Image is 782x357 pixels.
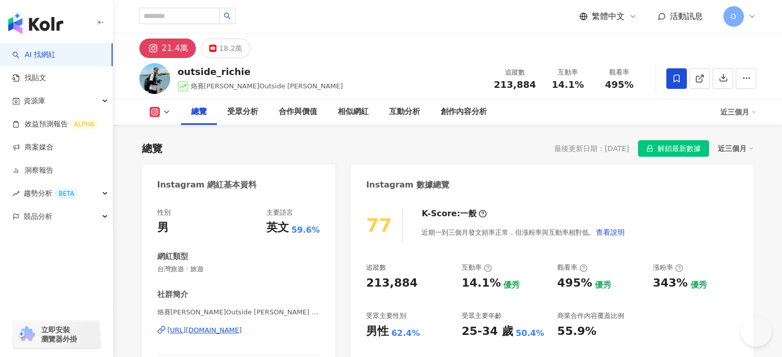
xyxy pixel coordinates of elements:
span: 台灣旅遊 · 旅遊 [157,265,320,274]
span: 烙賽[PERSON_NAME]Outside [PERSON_NAME] [191,82,343,90]
div: 優秀 [690,279,707,291]
div: 追蹤數 [494,67,536,78]
div: 合作與價值 [279,106,317,118]
div: 62.4% [391,328,420,339]
div: 總覽 [142,141,162,156]
span: search [224,12,231,20]
span: O [731,11,736,22]
a: chrome extension立即安裝 瀏覽器外掛 [13,321,100,348]
a: 找貼文 [12,73,46,83]
div: 優秀 [503,279,520,291]
a: [URL][DOMAIN_NAME] [157,326,320,335]
div: 互動率 [462,263,492,272]
span: 活動訊息 [670,11,703,21]
span: 競品分析 [24,205,52,228]
a: searchAI 找網紅 [12,50,56,60]
div: 性別 [157,208,171,217]
div: Instagram 網紅基本資料 [157,179,257,191]
div: 網紅類型 [157,251,188,262]
a: 洞察報告 [12,165,53,176]
span: 解鎖最新數據 [658,141,701,157]
div: 受眾分析 [227,106,258,118]
img: KOL Avatar [139,63,170,94]
div: 觀看率 [557,263,588,272]
div: 25-34 歲 [462,324,513,340]
span: 14.1% [552,80,584,90]
button: 21.4萬 [139,39,196,58]
img: logo [8,13,63,34]
span: 烙賽[PERSON_NAME]Outside [PERSON_NAME] | outside_richie [157,308,320,317]
div: K-Score : [422,208,487,219]
div: 互動分析 [389,106,420,118]
div: 優秀 [595,279,611,291]
div: Instagram 數據總覽 [366,179,449,191]
span: 59.6% [292,224,320,236]
a: 效益預測報告ALPHA [12,119,98,129]
div: 觀看率 [600,67,639,78]
div: 近三個月 [720,104,756,120]
img: chrome extension [16,326,37,343]
div: 受眾主要年齡 [462,311,502,321]
div: [URL][DOMAIN_NAME] [168,326,242,335]
div: 最後更新日期：[DATE] [554,144,629,153]
span: 213,884 [494,79,536,90]
div: outside_richie [178,65,343,78]
div: BETA [54,189,78,199]
div: 495% [557,275,592,291]
span: 繁體中文 [592,11,625,22]
div: 男性 [366,324,389,340]
span: 資源庫 [24,89,45,112]
div: 漲粉率 [653,263,683,272]
div: 英文 [266,220,289,236]
div: 商業合作內容覆蓋比例 [557,311,624,321]
button: 解鎖最新數據 [638,140,709,157]
div: 50.4% [516,328,544,339]
div: 近三個月 [718,142,754,155]
div: 一般 [460,208,477,219]
div: 21.4萬 [162,41,189,55]
span: 495% [605,80,634,90]
div: 55.9% [557,324,596,340]
span: 查看說明 [596,228,625,236]
div: 互動率 [549,67,588,78]
div: 近期一到三個月發文頻率正常，但漲粉率與互動率相對低。 [422,222,625,242]
div: 受眾主要性別 [366,311,406,321]
div: 77 [366,215,392,236]
span: lock [646,145,653,152]
span: rise [12,190,20,197]
button: 查看說明 [595,222,625,242]
div: 213,884 [366,275,417,291]
div: 14.1% [462,275,501,291]
div: 18.2萬 [219,41,242,55]
span: 趨勢分析 [24,182,78,205]
div: 總覽 [191,106,207,118]
div: 343% [653,275,688,291]
iframe: Help Scout Beacon - Open [741,316,772,347]
button: 18.2萬 [201,39,250,58]
a: 商案媒合 [12,142,53,153]
div: 男 [157,220,169,236]
div: 相似網紅 [338,106,369,118]
div: 社群簡介 [157,289,188,300]
div: 創作內容分析 [441,106,487,118]
span: 立即安裝 瀏覽器外掛 [41,325,77,344]
div: 追蹤數 [366,263,386,272]
div: 主要語言 [266,208,293,217]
